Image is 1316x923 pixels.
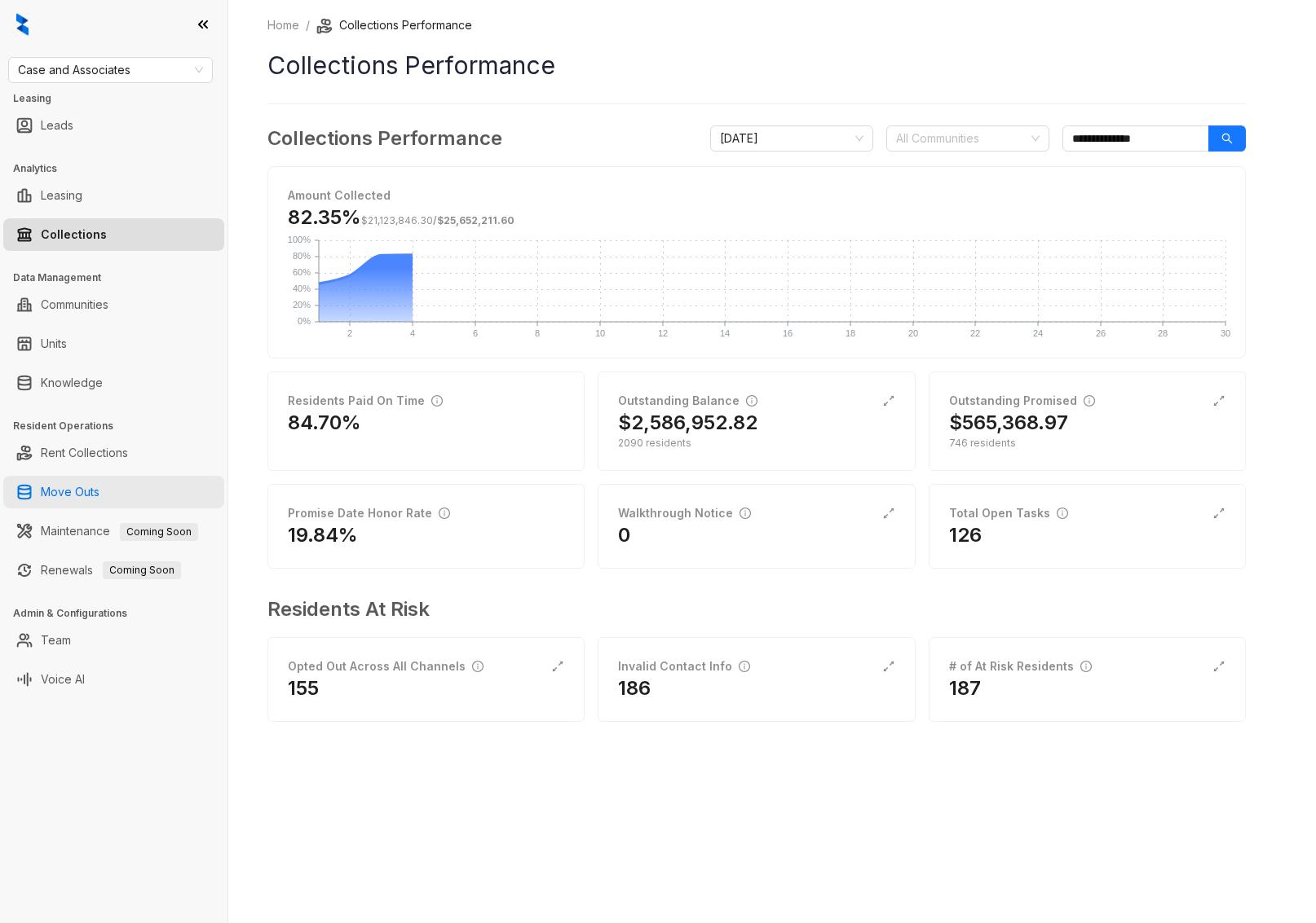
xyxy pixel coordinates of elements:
[293,251,311,261] text: 80%
[1221,328,1230,338] text: 30
[41,624,71,657] a: Team
[618,410,757,436] h2: $2,586,952.82
[288,204,514,231] h3: 82.35%
[949,522,982,548] h2: 126
[882,394,895,407] span: expand-alt
[3,179,224,212] li: Leasing
[739,661,750,672] span: info-circle
[13,270,227,285] h3: Data Management
[288,235,311,244] text: 100%
[288,522,358,548] h2: 19.84%
[473,328,478,338] text: 6
[361,214,433,226] span: $21,123,846.30
[720,328,730,338] text: 14
[3,327,224,360] li: Units
[1057,508,1068,519] span: info-circle
[288,675,319,701] h2: 155
[288,657,484,675] div: Opted Out Across All Channels
[267,595,1233,624] h3: Residents At Risk
[551,660,564,673] span: expand-alt
[288,410,361,436] h2: 84.70%
[103,561,181,579] span: Coming Soon
[264,16,303,34] a: Home
[3,515,224,547] li: Maintenance
[1096,328,1106,338] text: 26
[41,663,85,696] a: Voice AI
[949,657,1092,675] div: # of At Risk Residents
[882,660,895,673] span: expand-alt
[120,523,198,541] span: Coming Soon
[13,606,227,621] h3: Admin & Configurations
[908,328,918,338] text: 20
[41,218,107,251] a: Collections
[288,188,391,202] strong: Amount Collected
[437,214,514,226] span: $25,652,211.60
[3,288,224,321] li: Communities
[3,624,224,657] li: Team
[293,283,311,293] text: 40%
[361,214,514,226] span: /
[949,504,1068,522] div: Total Open Tasks
[1212,507,1225,520] span: expand-alt
[3,554,224,587] li: Renewals
[293,267,311,277] text: 60%
[1084,395,1095,407] span: info-circle
[13,419,227,433] h3: Resident Operations
[41,367,103,399] a: Knowledge
[3,109,224,142] li: Leads
[431,395,443,407] span: info-circle
[949,392,1095,410] div: Outstanding Promised
[306,16,310,34] li: /
[1221,133,1233,144] span: search
[267,124,502,153] h3: Collections Performance
[41,554,181,587] a: RenewalsComing Soon
[41,179,82,212] a: Leasing
[618,657,750,675] div: Invalid Contact Info
[1080,661,1092,672] span: info-circle
[595,328,605,338] text: 10
[1033,328,1043,338] text: 24
[783,328,793,338] text: 16
[288,504,450,522] div: Promise Date Honor Rate
[439,508,450,519] span: info-circle
[472,661,484,672] span: info-circle
[288,392,443,410] div: Residents Paid On Time
[41,288,108,321] a: Communities
[410,328,415,338] text: 4
[347,328,352,338] text: 2
[535,328,540,338] text: 8
[949,436,1225,451] div: 746 residents
[658,328,668,338] text: 12
[618,675,651,701] h2: 186
[618,392,757,410] div: Outstanding Balance
[13,91,227,106] h3: Leasing
[949,410,1068,436] h2: $565,368.97
[3,437,224,469] li: Rent Collections
[16,13,29,36] img: logo
[298,316,311,326] text: 0%
[949,675,981,701] h2: 187
[882,507,895,520] span: expand-alt
[618,504,751,522] div: Walkthrough Notice
[293,300,311,310] text: 20%
[41,437,128,469] a: Rent Collections
[13,161,227,176] h3: Analytics
[1212,660,1225,673] span: expand-alt
[3,663,224,696] li: Voice AI
[3,476,224,508] li: Move Outs
[1158,328,1168,338] text: 28
[267,47,1246,84] h1: Collections Performance
[41,109,73,142] a: Leads
[41,476,99,508] a: Move Outs
[740,508,751,519] span: info-circle
[18,58,203,82] span: Case and Associates
[41,327,67,360] a: Units
[316,16,472,34] li: Collections Performance
[846,328,855,338] text: 18
[618,522,630,548] h2: 0
[618,436,894,451] div: 2090 residents
[3,367,224,399] li: Knowledge
[720,126,863,151] span: September 2025
[3,218,224,251] li: Collections
[970,328,980,338] text: 22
